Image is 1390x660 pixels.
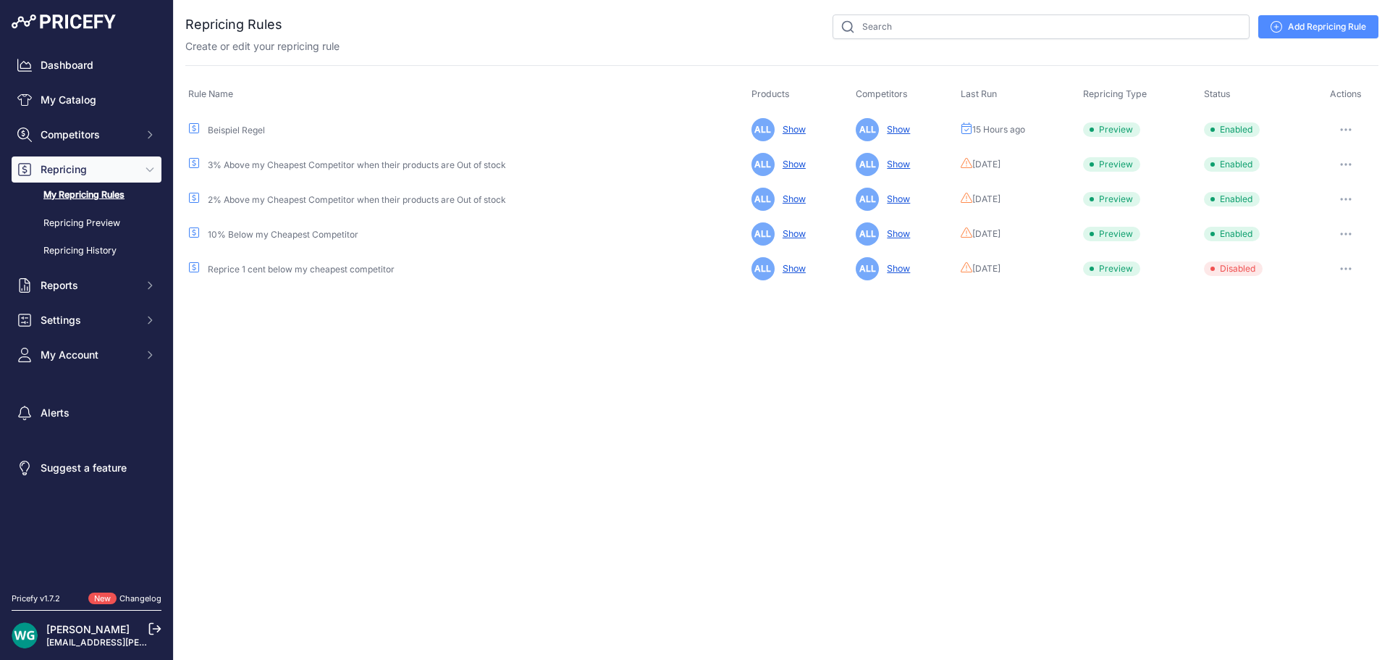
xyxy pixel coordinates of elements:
a: 10% Below my Cheapest Competitor [208,229,358,240]
input: Search [833,14,1250,39]
span: Competitors [41,128,135,142]
a: Show [881,228,910,239]
span: Preview [1083,192,1140,206]
a: 3% Above my Cheapest Competitor when their products are Out of stock [208,159,506,170]
span: ALL [751,188,775,211]
span: Preview [1083,227,1140,241]
a: My Catalog [12,87,161,113]
button: Settings [12,307,161,333]
button: Competitors [12,122,161,148]
img: Pricefy Logo [12,14,116,29]
span: Enabled [1204,192,1260,206]
span: [DATE] [972,263,1001,275]
a: 2% Above my Cheapest Competitor when their products are Out of stock [208,194,506,205]
span: Disabled [1204,262,1263,276]
a: Reprice 1 cent below my cheapest competitor [208,264,395,275]
a: Show [777,124,806,135]
span: ALL [751,118,775,141]
span: [DATE] [972,159,1001,170]
a: Add Repricing Rule [1258,15,1378,38]
nav: Sidebar [12,52,161,575]
button: My Account [12,342,161,368]
span: Preview [1083,122,1140,137]
span: [DATE] [972,193,1001,205]
span: Settings [41,313,135,327]
span: ALL [751,222,775,246]
span: Products [751,88,790,99]
a: Alerts [12,400,161,426]
span: Rule Name [188,88,233,99]
a: Show [881,159,910,170]
a: Beispiel Regel [208,125,265,135]
span: Competitors [856,88,908,99]
a: Repricing History [12,238,161,264]
a: Show [777,263,806,274]
span: ALL [856,153,879,176]
a: Suggest a feature [12,455,161,481]
span: [DATE] [972,228,1001,240]
span: Repricing Type [1083,88,1147,99]
button: Repricing [12,156,161,183]
a: Show [881,193,910,204]
span: Preview [1083,157,1140,172]
span: Status [1204,88,1231,99]
span: Reports [41,278,135,293]
span: ALL [751,153,775,176]
a: Show [881,263,910,274]
span: Preview [1083,262,1140,276]
a: Changelog [119,593,161,603]
span: Enabled [1204,157,1260,172]
a: [PERSON_NAME] [46,623,130,635]
span: Enabled [1204,227,1260,241]
a: Dashboard [12,52,161,78]
span: Enabled [1204,122,1260,137]
a: Show [777,193,806,204]
span: My Account [41,348,135,362]
a: Show [881,124,910,135]
span: ALL [856,257,879,280]
a: My Repricing Rules [12,183,161,208]
span: 15 Hours ago [972,124,1025,135]
span: ALL [856,118,879,141]
a: [EMAIL_ADDRESS][PERSON_NAME][DOMAIN_NAME] [46,637,269,648]
a: Show [777,159,806,170]
span: Repricing [41,162,135,177]
span: New [88,593,117,605]
div: Pricefy v1.7.2 [12,593,60,605]
span: ALL [751,257,775,280]
span: ALL [856,222,879,246]
a: Show [777,228,806,239]
span: ALL [856,188,879,211]
span: Actions [1330,88,1362,99]
button: Reports [12,272,161,298]
a: Repricing Preview [12,211,161,236]
h2: Repricing Rules [185,14,282,35]
p: Create or edit your repricing rule [185,39,340,54]
span: Last Run [961,88,997,99]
